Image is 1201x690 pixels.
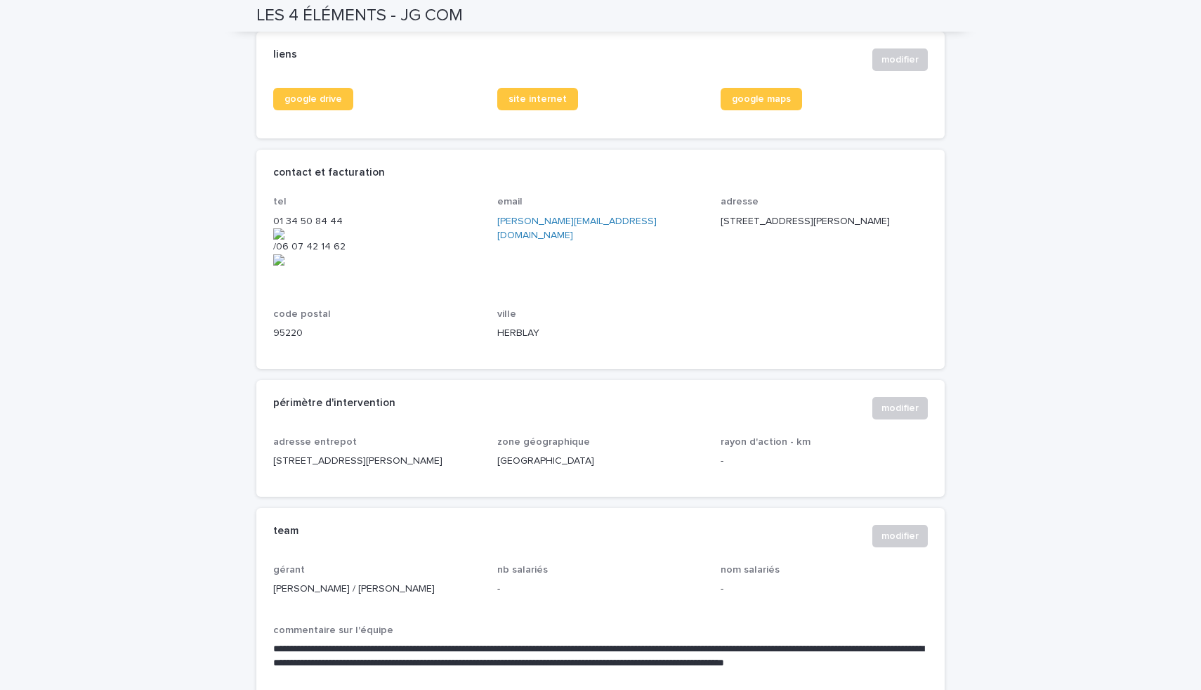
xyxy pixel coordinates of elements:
[273,228,480,240] img: actions-icon.png
[273,167,385,179] h2: contact et facturation
[721,88,802,110] a: google maps
[721,197,759,207] span: adresse
[497,437,590,447] span: zone géographique
[497,565,548,575] span: nb salariés
[273,525,298,538] h2: team
[273,88,353,110] a: google drive
[508,94,567,104] span: site internet
[273,197,287,207] span: tel
[497,454,704,469] p: [GEOGRAPHIC_DATA]
[273,214,480,280] p: /
[497,88,578,110] a: site internet
[721,437,810,447] span: rayon d'action - km
[721,582,928,597] p: -
[872,48,928,71] button: modifier
[273,326,480,341] p: 95220
[273,309,331,319] span: code postal
[881,401,919,415] span: modifier
[881,53,919,67] span: modifier
[284,94,342,104] span: google drive
[273,254,480,266] img: actions-icon.png
[721,565,780,575] span: nom salariés
[273,437,357,447] span: adresse entrepot
[273,397,395,410] h2: périmètre d'intervention
[273,454,480,469] p: [STREET_ADDRESS][PERSON_NAME]
[881,529,919,543] span: modifier
[497,582,704,597] p: -
[497,197,523,207] span: email
[273,48,297,61] h2: liens
[276,242,346,252] onoff-telecom-ce-phone-number-wrapper: 06 07 42 14 62
[273,216,343,226] onoff-telecom-ce-phone-number-wrapper: 01 34 50 84 44
[721,214,928,229] p: [STREET_ADDRESS][PERSON_NAME]
[497,309,516,319] span: ville
[872,525,928,547] button: modifier
[497,216,657,241] a: [PERSON_NAME][EMAIL_ADDRESS][DOMAIN_NAME]
[273,625,393,635] span: commentaire sur l'équipe
[732,94,791,104] span: google maps
[256,6,463,26] h2: LES 4 ÉLÉMENTS - JG COM
[273,582,480,597] p: [PERSON_NAME] / [PERSON_NAME]
[721,454,928,469] p: -
[497,326,704,341] p: HERBLAY
[273,565,305,575] span: gérant
[872,397,928,419] button: modifier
